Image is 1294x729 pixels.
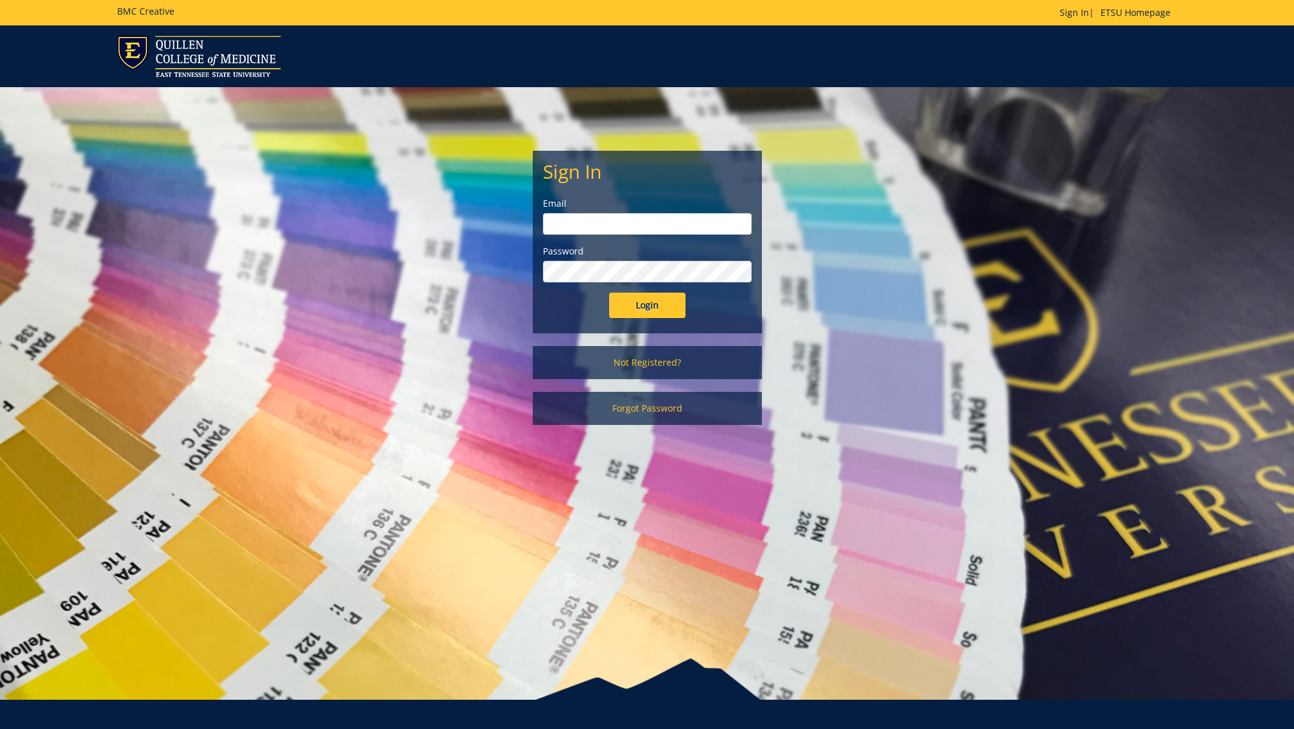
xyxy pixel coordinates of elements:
[1094,6,1177,18] a: ETSU Homepage
[1060,6,1089,18] a: Sign In
[609,293,686,318] input: Login
[533,346,762,379] a: Not Registered?
[543,161,752,182] h2: Sign In
[543,197,752,210] label: Email
[1060,6,1177,19] p: |
[117,36,281,77] img: ETSU logo
[543,245,752,258] label: Password
[117,6,174,16] h5: BMC Creative
[533,392,762,425] a: Forgot Password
